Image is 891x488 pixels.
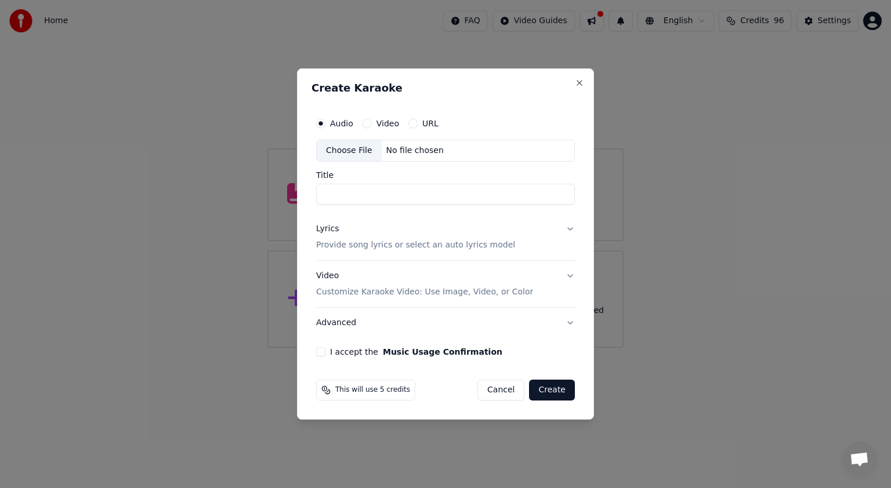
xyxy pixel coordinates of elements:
button: VideoCustomize Karaoke Video: Use Image, Video, or Color [316,261,575,307]
label: Audio [330,119,353,128]
div: Lyrics [316,223,339,235]
label: Video [376,119,399,128]
button: Cancel [477,380,524,400]
div: Video [316,270,533,298]
button: Advanced [316,308,575,338]
label: Title [316,171,575,179]
button: LyricsProvide song lyrics or select an auto lyrics model [316,214,575,260]
span: This will use 5 credits [335,385,410,395]
label: I accept the [330,348,502,356]
div: Choose File [317,140,382,161]
label: URL [422,119,439,128]
button: Create [529,380,575,400]
p: Customize Karaoke Video: Use Image, Video, or Color [316,286,533,298]
div: No file chosen [382,145,448,156]
button: I accept the [383,348,502,356]
h2: Create Karaoke [312,83,579,93]
p: Provide song lyrics or select an auto lyrics model [316,239,515,251]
